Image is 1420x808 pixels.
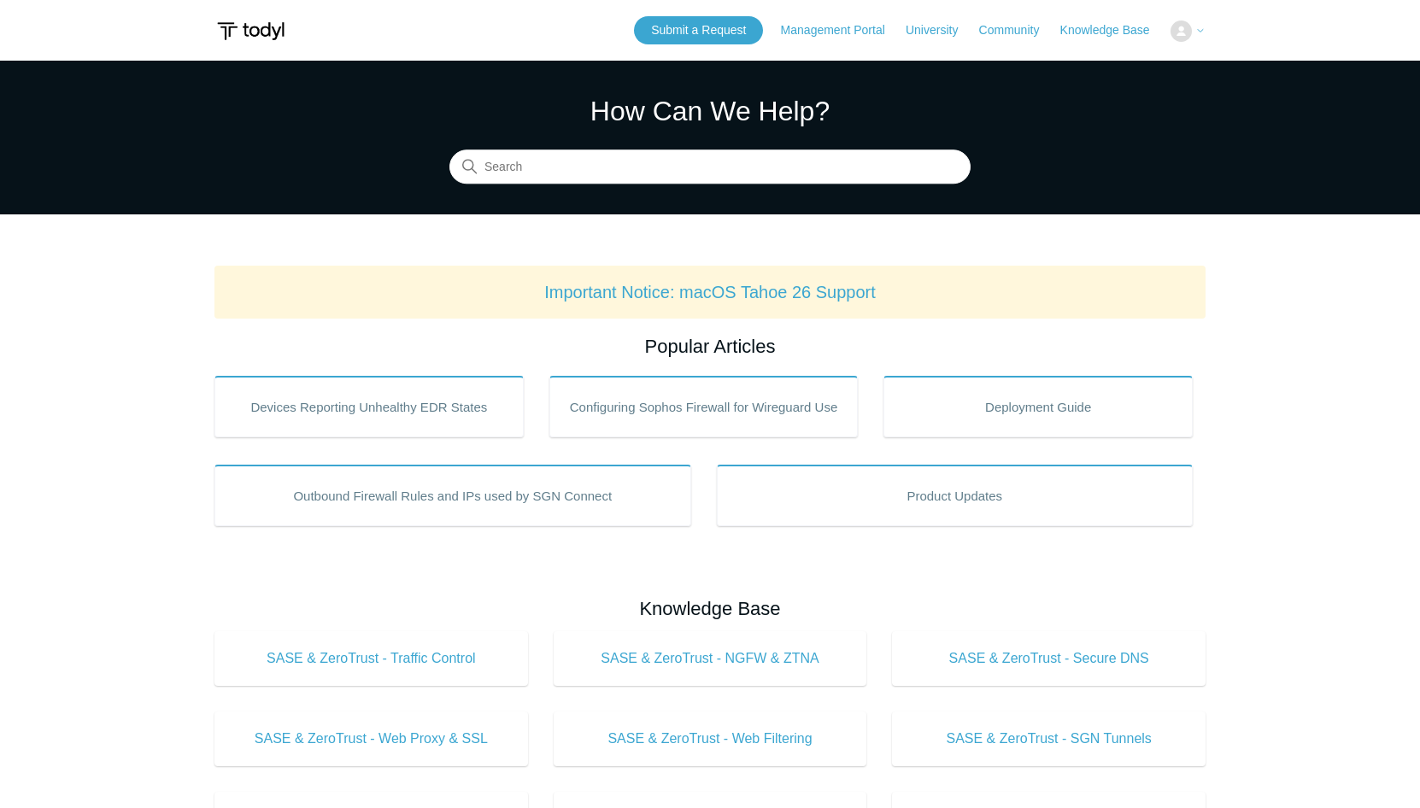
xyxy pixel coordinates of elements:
a: SASE & ZeroTrust - Secure DNS [892,631,1206,686]
a: Community [979,21,1057,39]
a: SASE & ZeroTrust - NGFW & ZTNA [554,631,867,686]
span: SASE & ZeroTrust - NGFW & ZTNA [579,648,842,669]
a: SASE & ZeroTrust - SGN Tunnels [892,711,1206,766]
img: Todyl Support Center Help Center home page [214,15,287,47]
a: SASE & ZeroTrust - Web Proxy & SSL [214,711,528,766]
span: SASE & ZeroTrust - Traffic Control [240,648,502,669]
a: Submit a Request [634,16,763,44]
span: SASE & ZeroTrust - Web Proxy & SSL [240,729,502,749]
span: SASE & ZeroTrust - Web Filtering [579,729,842,749]
a: Management Portal [781,21,902,39]
a: Important Notice: macOS Tahoe 26 Support [544,283,876,302]
span: SASE & ZeroTrust - SGN Tunnels [918,729,1180,749]
h1: How Can We Help? [449,91,971,132]
h2: Popular Articles [214,332,1206,360]
a: Product Updates [717,465,1194,526]
input: Search [449,150,971,184]
a: Outbound Firewall Rules and IPs used by SGN Connect [214,465,691,526]
a: Deployment Guide [883,376,1193,437]
span: SASE & ZeroTrust - Secure DNS [918,648,1180,669]
a: University [906,21,975,39]
a: Knowledge Base [1060,21,1167,39]
a: SASE & ZeroTrust - Web Filtering [554,711,867,766]
a: SASE & ZeroTrust - Traffic Control [214,631,528,686]
h2: Knowledge Base [214,594,1206,623]
a: Devices Reporting Unhealthy EDR States [214,376,524,437]
a: Configuring Sophos Firewall for Wireguard Use [549,376,859,437]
